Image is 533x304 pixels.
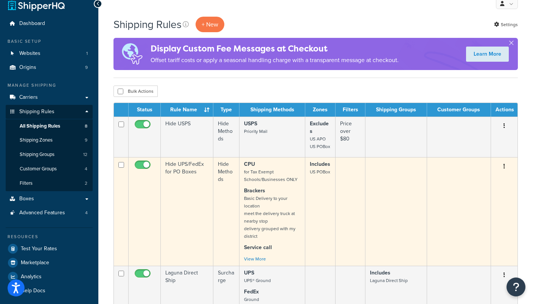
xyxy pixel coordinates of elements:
[244,277,271,284] small: UPS® Ground
[6,242,93,256] a: Test Your Rates
[19,109,54,115] span: Shipping Rules
[213,117,239,157] td: Hide Methods
[196,17,224,32] p: + New
[113,17,182,32] h1: Shipping Rules
[244,120,257,128] strong: USPS
[6,61,93,75] li: Origins
[6,162,93,176] a: Customer Groups 4
[20,123,60,129] span: All Shipping Rules
[6,206,93,220] li: Advanced Features
[370,277,408,284] small: Laguna Direct Ship
[113,38,151,70] img: duties-banner-06bc72dcb5fe05cb3f9472aba00be2ae8eb53ab6f0d8bb03d382ba314ac3c341.png
[310,160,330,168] strong: Includes
[21,260,49,266] span: Marketplace
[6,47,93,61] li: Websites
[19,50,40,57] span: Websites
[113,86,158,97] button: Bulk Actions
[19,64,36,71] span: Origins
[6,47,93,61] a: Websites 1
[6,119,93,133] a: All Shipping Rules 8
[129,103,161,117] th: Status
[494,19,518,30] a: Settings
[427,103,491,117] th: Customer Groups
[244,243,272,251] strong: Service call
[6,234,93,240] div: Resources
[21,274,42,280] span: Analytics
[244,160,255,168] strong: CPU
[244,128,267,135] small: Priority Mail
[239,103,305,117] th: Shipping Methods
[466,47,509,62] a: Learn More
[6,206,93,220] a: Advanced Features 4
[336,117,366,157] td: Price over $80
[310,136,330,150] small: US APO US POBox
[6,284,93,298] a: Help Docs
[244,195,295,240] small: Basic Delivery to your location meet the delivery truck at nearby stop delivery grouped with my d...
[507,277,525,296] button: Open Resource Center
[161,103,213,117] th: Rule Name : activate to sort column ascending
[6,17,93,31] a: Dashboard
[244,187,265,195] strong: Brackers
[20,180,33,187] span: Filters
[370,269,390,277] strong: Includes
[161,117,213,157] td: Hide USPS
[85,64,88,71] span: 9
[86,50,88,57] span: 1
[20,166,57,172] span: Customer Groups
[244,256,266,262] a: View More
[161,157,213,266] td: Hide UPS/FedEx for PO Boxes
[19,20,45,27] span: Dashboard
[6,105,93,119] a: Shipping Rules
[19,94,38,101] span: Carriers
[19,210,65,216] span: Advanced Features
[6,148,93,162] li: Shipping Groups
[6,148,93,162] a: Shipping Groups 12
[85,123,87,129] span: 8
[310,168,330,175] small: US POBox
[21,288,45,294] span: Help Docs
[85,180,87,187] span: 2
[244,288,259,296] strong: FedEx
[20,151,54,158] span: Shipping Groups
[6,162,93,176] li: Customer Groups
[491,103,517,117] th: Actions
[6,256,93,270] a: Marketplace
[85,210,88,216] span: 4
[6,38,93,45] div: Basic Setup
[83,151,87,158] span: 12
[85,137,87,143] span: 9
[336,103,366,117] th: Filters
[244,269,254,277] strong: UPS
[6,270,93,284] a: Analytics
[6,176,93,190] li: Filters
[213,103,239,117] th: Type
[6,176,93,190] a: Filters 2
[6,133,93,147] a: Shipping Zones 9
[244,168,297,183] small: for Tax Exempt Schools/Businesses ONLY
[21,246,57,252] span: Test Your Rates
[6,192,93,206] a: Boxes
[6,105,93,191] li: Shipping Rules
[6,133,93,147] li: Shipping Zones
[6,90,93,104] a: Carriers
[305,103,336,117] th: Zones
[151,42,399,55] h4: Display Custom Fee Messages at Checkout
[6,61,93,75] a: Origins 9
[213,157,239,266] td: Hide Methods
[6,82,93,89] div: Manage Shipping
[6,119,93,133] li: All Shipping Rules
[310,120,329,135] strong: Excludes
[85,166,87,172] span: 4
[365,103,427,117] th: Shipping Groups
[20,137,53,143] span: Shipping Zones
[151,55,399,65] p: Offset tariff costs or apply a seasonal handling charge with a transparent message at checkout.
[19,196,34,202] span: Boxes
